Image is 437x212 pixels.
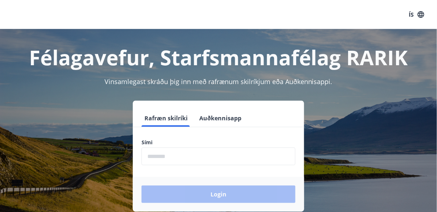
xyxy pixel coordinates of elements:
[9,43,428,71] h1: Félagavefur, Starfsmannafélag RARIK
[105,77,332,86] span: Vinsamlegast skráðu þig inn með rafrænum skilríkjum eða Auðkennisappi.
[196,109,244,127] button: Auðkennisapp
[142,139,295,146] label: Sími
[405,8,428,21] button: ÍS
[142,109,191,127] button: Rafræn skilríki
